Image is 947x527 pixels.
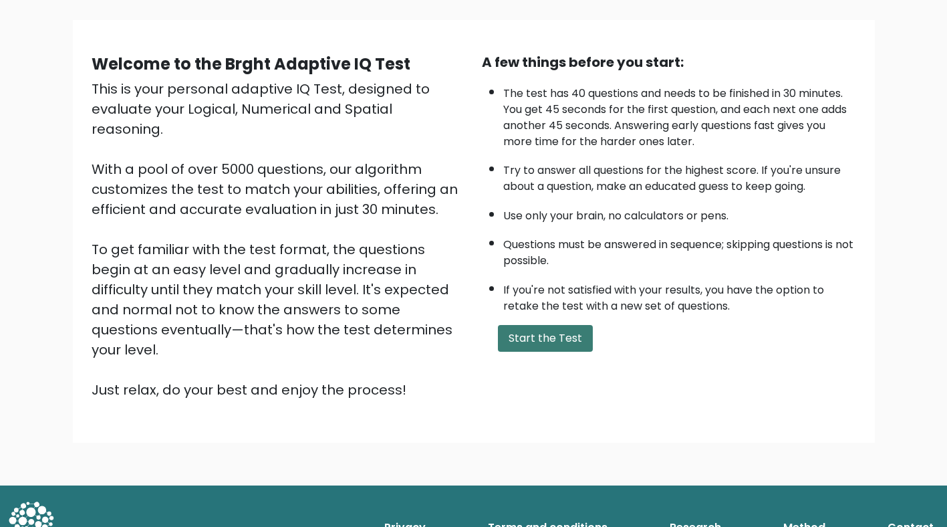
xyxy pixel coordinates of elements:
b: Welcome to the Brght Adaptive IQ Test [92,53,410,75]
div: This is your personal adaptive IQ Test, designed to evaluate your Logical, Numerical and Spatial ... [92,79,466,400]
li: Try to answer all questions for the highest score. If you're unsure about a question, make an edu... [503,156,856,195]
li: Questions must be answered in sequence; skipping questions is not possible. [503,230,856,269]
button: Start the Test [498,325,593,352]
div: A few things before you start: [482,52,856,72]
li: The test has 40 questions and needs to be finished in 30 minutes. You get 45 seconds for the firs... [503,79,856,150]
li: Use only your brain, no calculators or pens. [503,201,856,224]
li: If you're not satisfied with your results, you have the option to retake the test with a new set ... [503,276,856,314]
